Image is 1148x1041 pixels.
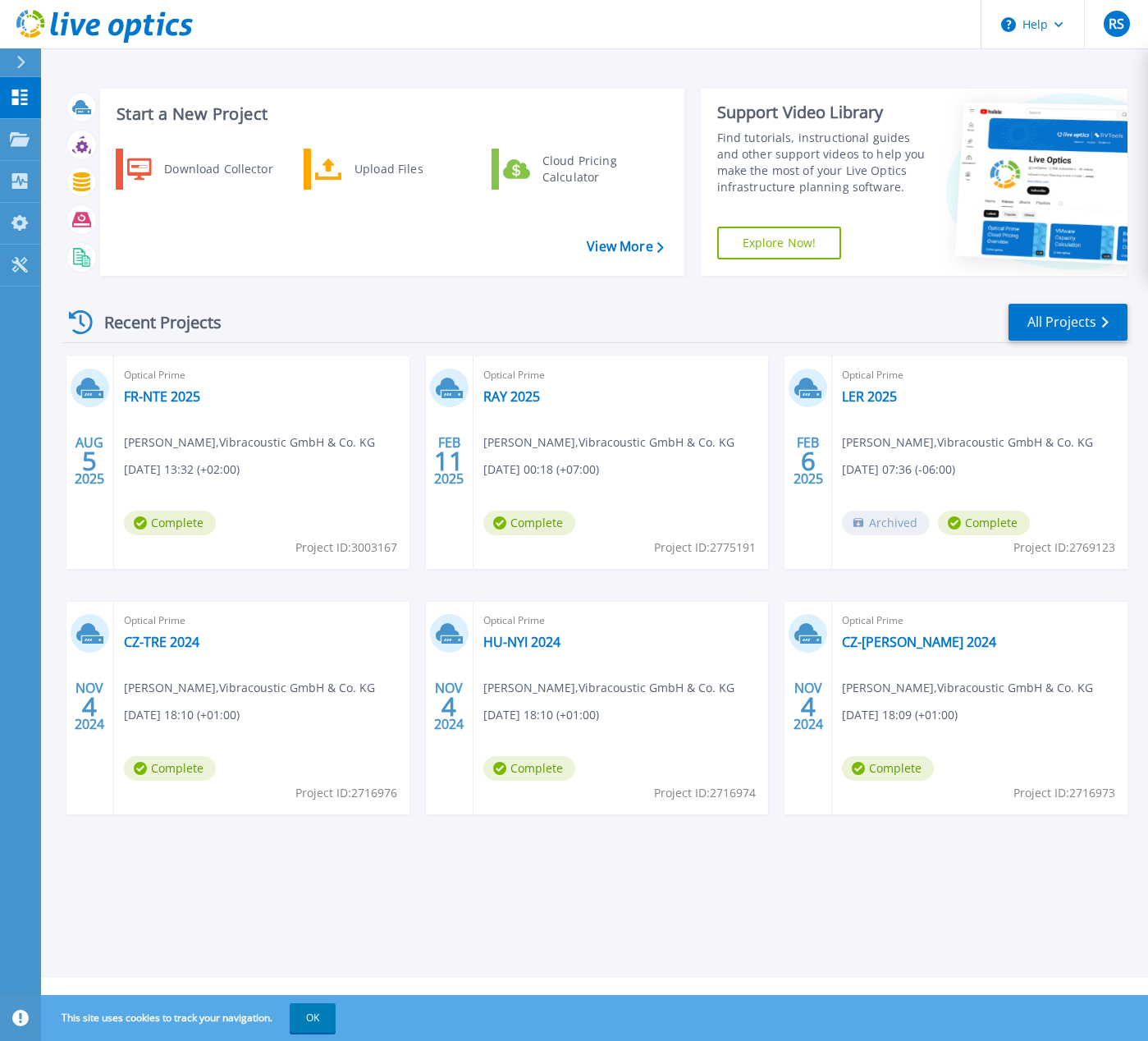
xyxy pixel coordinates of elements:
span: [DATE] 18:10 (+01:00) [483,706,599,724]
span: Optical Prime [124,612,400,630]
a: Download Collector [116,149,284,190]
span: This site uses cookies to track your navigation. [45,1003,336,1033]
span: Optical Prime [483,366,759,384]
a: Cloud Pricing Calculator [492,149,660,190]
span: Complete [124,511,216,535]
span: Optical Prime [842,612,1118,630]
span: 4 [801,699,816,713]
span: [DATE] 18:09 (+01:00) [842,706,958,724]
div: Upload Files [346,153,468,186]
span: 4 [82,699,97,713]
span: Project ID: 2775191 [654,539,756,557]
a: CZ-TRE 2024 [124,634,199,650]
span: Archived [842,511,930,535]
span: RS [1109,17,1124,30]
span: Optical Prime [483,612,759,630]
div: Download Collector [156,153,280,186]
div: NOV 2024 [793,676,824,736]
span: [PERSON_NAME] , Vibracoustic GmbH & Co. KG [124,679,375,697]
div: Find tutorials, instructional guides and other support videos to help you make the most of your L... [717,130,930,195]
span: Complete [483,511,575,535]
h3: Start a New Project [117,105,663,123]
span: Complete [483,756,575,781]
div: Cloud Pricing Calculator [534,153,656,186]
span: [PERSON_NAME] , Vibracoustic GmbH & Co. KG [483,433,734,452]
a: FR-NTE 2025 [124,388,200,405]
span: 11 [434,454,464,468]
span: 4 [441,699,456,713]
a: All Projects [1009,304,1127,341]
div: NOV 2024 [433,676,464,736]
span: Optical Prime [842,366,1118,384]
span: Complete [842,756,934,781]
a: Upload Files [304,149,472,190]
div: AUG 2025 [74,431,105,491]
span: [PERSON_NAME] , Vibracoustic GmbH & Co. KG [842,433,1093,452]
span: [PERSON_NAME] , Vibracoustic GmbH & Co. KG [124,433,375,452]
a: LER 2025 [842,388,897,405]
a: RAY 2025 [483,388,540,405]
span: [DATE] 13:32 (+02:00) [124,461,240,479]
div: FEB 2025 [433,431,464,491]
span: Project ID: 2716976 [295,784,397,802]
span: [DATE] 00:18 (+07:00) [483,461,599,479]
span: Project ID: 3003167 [295,539,397,557]
span: [DATE] 07:36 (-06:00) [842,461,955,479]
div: NOV 2024 [74,676,105,736]
span: [PERSON_NAME] , Vibracoustic GmbH & Co. KG [842,679,1093,697]
span: Optical Prime [124,366,400,384]
a: Explore Now! [717,227,842,259]
div: Recent Projects [63,302,244,342]
div: FEB 2025 [793,431,824,491]
span: Project ID: 2716974 [654,784,756,802]
span: 5 [82,454,97,468]
a: HU-NYI 2024 [483,634,560,650]
span: [PERSON_NAME] , Vibracoustic GmbH & Co. KG [483,679,734,697]
span: Project ID: 2769123 [1013,539,1115,557]
button: OK [290,1003,336,1033]
span: [DATE] 18:10 (+01:00) [124,706,240,724]
a: CZ-[PERSON_NAME] 2024 [842,634,996,650]
span: 6 [801,454,816,468]
span: Project ID: 2716973 [1013,784,1115,802]
div: Support Video Library [717,102,930,123]
span: Complete [124,756,216,781]
span: Complete [938,511,1030,535]
a: View More [587,239,663,255]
